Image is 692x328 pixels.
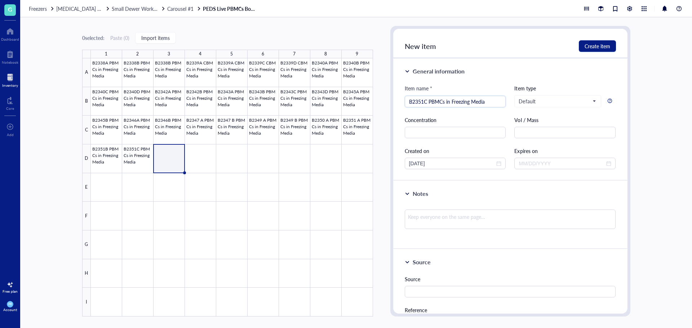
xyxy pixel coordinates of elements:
[405,275,616,283] div: Source
[519,159,605,167] input: MM/DD/YYYY
[56,5,110,12] a: [MEDICAL_DATA] Storage ([PERSON_NAME]/[PERSON_NAME])
[82,116,91,144] div: C
[413,189,428,198] div: Notes
[82,288,91,316] div: I
[105,49,107,59] div: 1
[519,98,595,104] span: Default
[405,41,436,51] span: New item
[2,83,18,87] div: Inventory
[2,49,18,64] a: Notebook
[82,34,105,42] div: 0 selected:
[199,49,201,59] div: 4
[29,5,47,12] span: Freezers
[110,32,129,44] button: Paste (0)
[167,5,194,12] span: Carousel #1
[82,144,91,173] div: D
[168,49,170,59] div: 3
[141,35,170,41] span: Import items
[230,49,233,59] div: 5
[2,72,18,87] a: Inventory
[6,106,14,111] div: Core
[8,5,12,14] span: G
[8,302,12,306] span: PR
[413,67,465,76] div: General information
[56,5,200,12] span: [MEDICAL_DATA] Storage ([PERSON_NAME]/[PERSON_NAME])
[82,230,91,259] div: G
[82,259,91,288] div: H
[409,159,495,167] input: MM/DD/YYYY
[514,84,616,92] div: Item type
[405,116,506,124] div: Concentration
[112,5,201,12] a: Small Dewer Working StorageCarousel #1
[514,147,616,155] div: Expires on
[136,49,139,59] div: 2
[405,147,506,155] div: Created on
[514,116,616,124] div: Vol / Mass
[82,58,91,87] div: A
[405,84,432,92] div: Item name
[293,49,296,59] div: 7
[3,289,18,293] div: Free plan
[579,40,616,52] button: Create item
[356,49,358,59] div: 9
[135,32,176,44] button: Import items
[29,5,55,12] a: Freezers
[7,132,14,137] div: Add
[1,37,19,41] div: Dashboard
[3,307,17,312] div: Account
[82,202,91,230] div: F
[405,306,616,314] div: Reference
[262,49,264,59] div: 6
[324,49,327,59] div: 8
[112,5,178,12] span: Small Dewer Working Storage
[2,60,18,64] div: Notebook
[6,95,14,111] a: Core
[1,26,19,41] a: Dashboard
[82,173,91,202] div: E
[413,258,431,266] div: Source
[82,87,91,116] div: B
[585,43,610,49] span: Create item
[203,5,257,12] a: PEDS Live PBMCs Box #56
